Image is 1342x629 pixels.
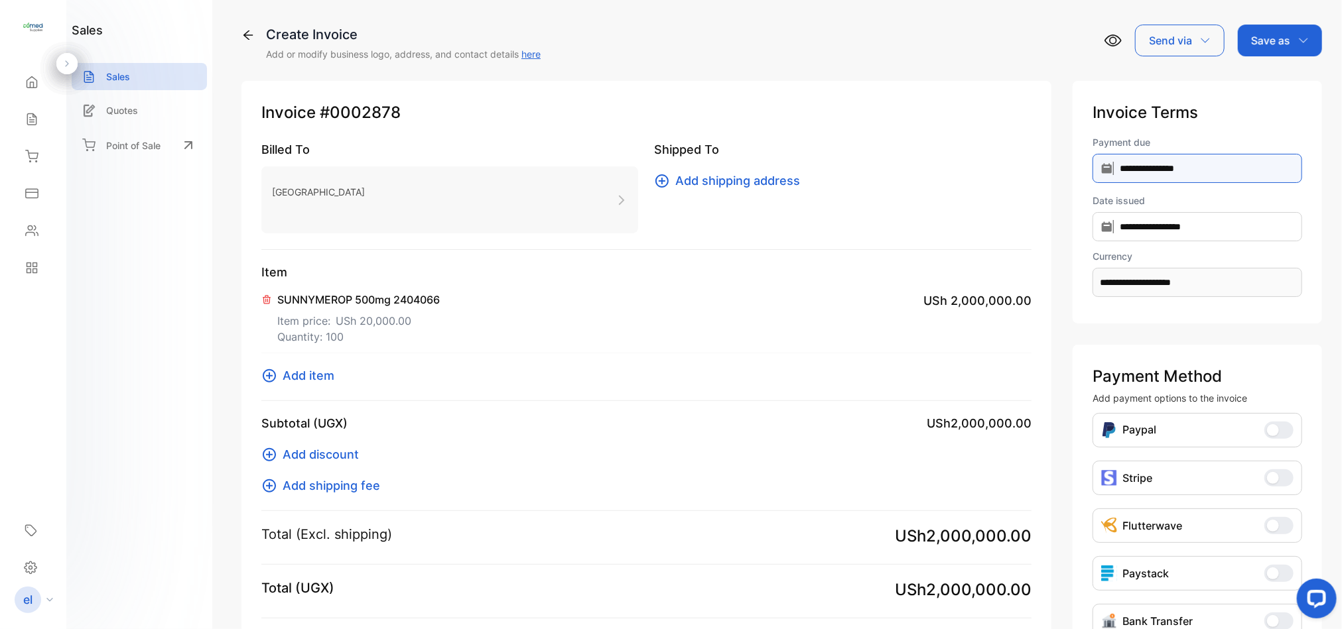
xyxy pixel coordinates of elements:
[266,25,541,44] div: Create Invoice
[1149,32,1192,48] p: Send via
[277,292,440,308] p: SUNNYMEROP 500mg 2404066
[1093,101,1302,125] p: Invoice Terms
[261,477,388,494] button: Add shipping fee
[277,329,440,345] p: Quantity: 100
[1101,470,1117,486] img: icon
[1093,194,1302,207] label: Date issued
[72,97,207,124] a: Quotes
[283,477,380,494] span: Add shipping fee
[261,141,638,158] p: Billed To
[320,101,401,125] span: #0002878
[106,103,138,117] p: Quotes
[1122,613,1193,629] p: Bank Transfer
[106,139,161,152] p: Point of Sale
[1101,613,1117,629] img: Icon
[1101,422,1117,439] img: Icon
[261,263,1032,281] p: Item
[1101,518,1117,534] img: Icon
[1122,565,1169,581] p: Paystack
[266,47,541,61] p: Add or modify business logo, address, and contact details
[1135,25,1225,56] button: Send via
[272,182,365,201] p: [GEOGRAPHIC_DATA]
[927,414,1032,432] span: USh2,000,000.00
[1093,391,1302,405] p: Add payment options to the invoice
[23,591,33,608] p: el
[1101,565,1117,581] img: icon
[895,524,1032,548] span: USh2,000,000.00
[1122,470,1152,486] p: Stripe
[1093,365,1302,388] p: Payment Method
[1093,249,1302,263] label: Currency
[1093,135,1302,149] label: Payment due
[72,63,207,90] a: Sales
[261,414,348,432] p: Subtotal (UGX)
[1122,422,1156,439] p: Paypal
[283,445,359,463] span: Add discount
[72,21,103,39] h1: sales
[261,578,334,598] p: Total (UGX)
[261,445,367,463] button: Add discount
[1238,25,1322,56] button: Save as
[283,367,334,384] span: Add item
[1122,518,1182,534] p: Flutterwave
[261,367,342,384] button: Add item
[72,131,207,160] a: Point of Sale
[261,101,1032,125] p: Invoice
[521,48,541,60] a: here
[336,313,411,329] span: USh 20,000.00
[277,308,440,329] p: Item price:
[675,172,800,190] span: Add shipping address
[895,578,1032,602] span: USh2,000,000.00
[1251,32,1290,48] p: Save as
[654,141,1031,158] p: Shipped To
[106,70,130,84] p: Sales
[23,17,43,37] img: logo
[923,292,1032,310] span: USh 2,000,000.00
[1286,573,1342,629] iframe: LiveChat chat widget
[654,172,808,190] button: Add shipping address
[261,524,392,544] p: Total (Excl. shipping)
